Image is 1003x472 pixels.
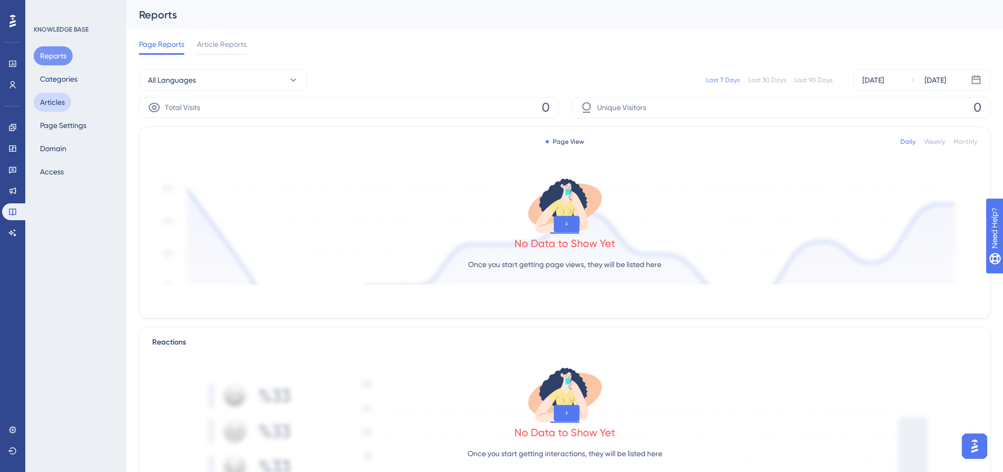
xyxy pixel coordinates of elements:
div: Last 90 Days [795,76,832,84]
div: [DATE] [925,74,946,86]
div: Reports [139,7,964,22]
div: Reactions [152,336,977,349]
div: Weekly [924,137,945,146]
button: Page Settings [34,116,93,135]
button: Access [34,162,70,181]
span: Total Visits [165,101,200,114]
p: Once you start getting interactions, they will be listed here [468,447,662,460]
button: Categories [34,70,84,88]
p: Once you start getting page views, they will be listed here [468,258,661,271]
div: KNOWLEDGE BASE [34,25,88,34]
div: [DATE] [862,74,884,86]
span: Article Reports [197,38,246,51]
span: 0 [542,99,550,116]
span: Page Reports [139,38,184,51]
span: 0 [974,99,981,116]
span: All Languages [148,74,196,86]
button: All Languages [139,70,307,91]
span: Need Help? [25,3,66,15]
div: Last 30 Days [748,76,786,84]
span: Unique Visitors [597,101,646,114]
button: Reports [34,46,73,65]
div: No Data to Show Yet [514,425,615,440]
button: Articles [34,93,71,112]
div: No Data to Show Yet [514,236,615,251]
div: Monthly [954,137,977,146]
button: Domain [34,139,73,158]
div: Page View [545,137,584,146]
iframe: UserGuiding AI Assistant Launcher [959,430,990,462]
div: Last 7 Days [706,76,740,84]
div: Daily [900,137,916,146]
